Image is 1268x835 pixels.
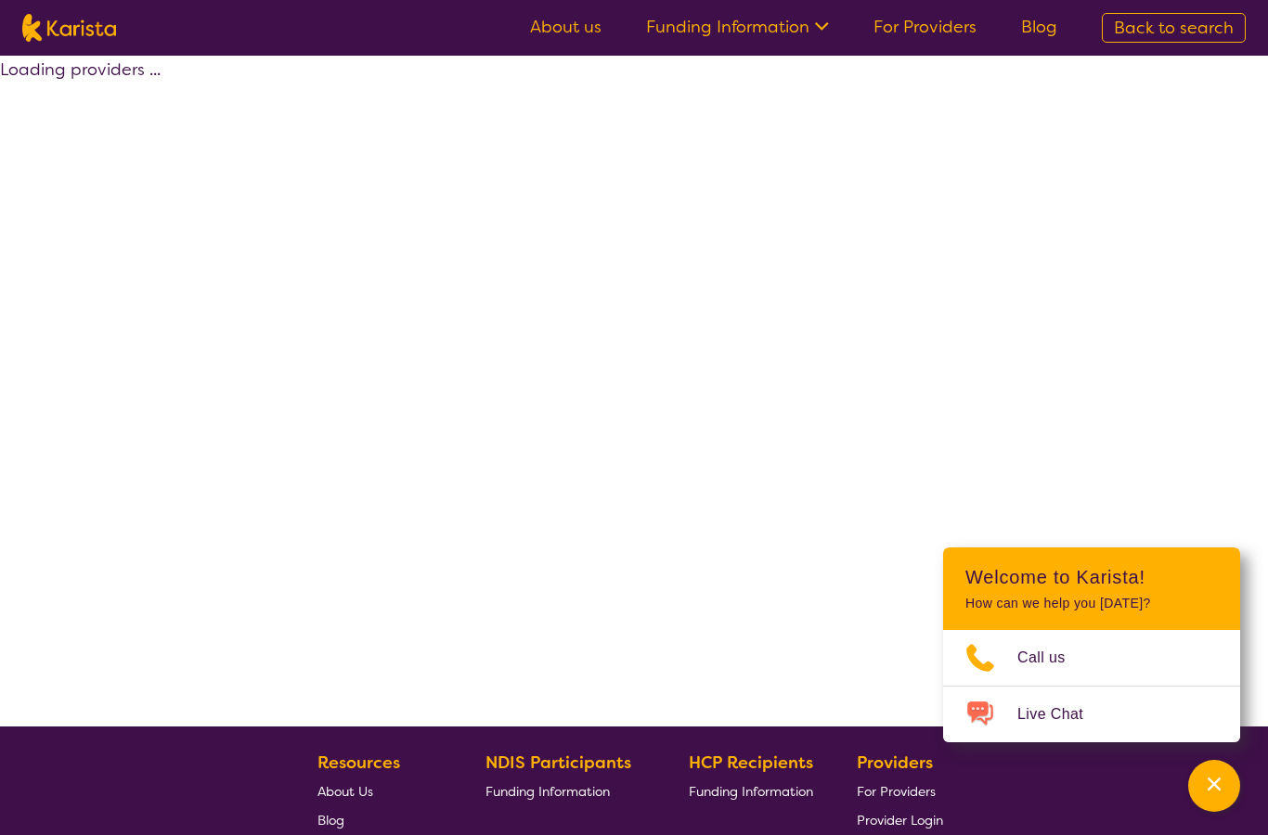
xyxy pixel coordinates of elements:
p: How can we help you [DATE]? [965,596,1218,611]
img: Karista logo [22,14,116,42]
button: Channel Menu [1188,760,1240,812]
span: Funding Information [689,783,813,800]
a: About us [530,16,602,38]
a: Funding Information [646,16,829,38]
span: For Providers [857,783,936,800]
span: Provider Login [857,812,943,829]
span: About Us [317,783,373,800]
a: Back to search [1102,13,1246,43]
span: Call us [1017,644,1088,672]
a: Blog [317,805,442,834]
a: Funding Information [485,777,645,805]
a: About Us [317,777,442,805]
span: Live Chat [1017,700,1106,728]
h2: Welcome to Karista! [965,566,1218,588]
a: Blog [1021,16,1057,38]
b: Resources [317,751,400,774]
b: NDIS Participants [485,751,631,774]
span: Back to search [1114,17,1234,39]
span: Blog [317,812,344,829]
div: Channel Menu [943,547,1240,742]
span: Funding Information [485,783,610,800]
a: For Providers [857,777,943,805]
a: For Providers [873,16,977,38]
ul: Choose channel [943,630,1240,742]
a: Funding Information [689,777,813,805]
b: Providers [857,751,933,774]
a: Provider Login [857,805,943,834]
b: HCP Recipients [689,751,813,774]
